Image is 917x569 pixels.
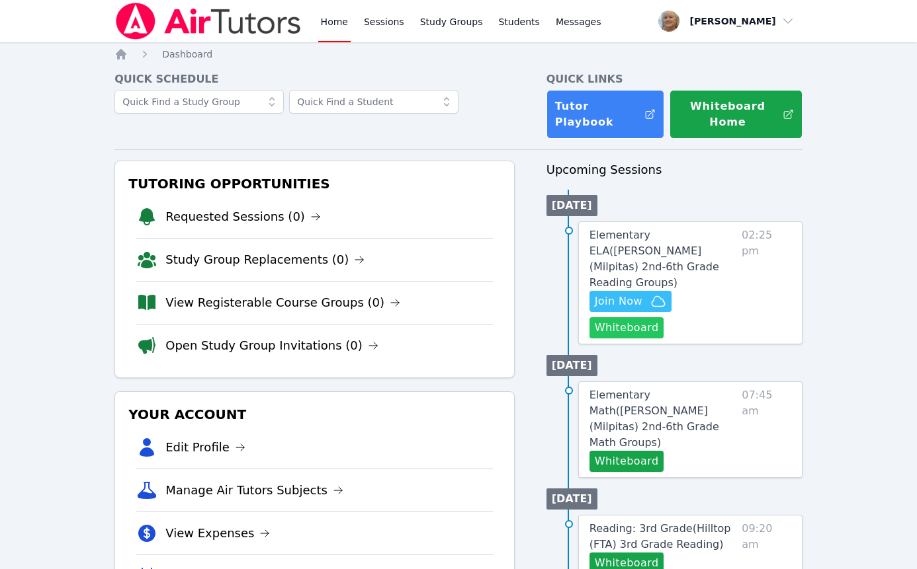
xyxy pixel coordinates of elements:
li: [DATE] [546,488,597,510]
span: Elementary ELA ( [PERSON_NAME] (Milpitas) 2nd-6th Grade Reading Groups ) [589,229,719,289]
a: View Registerable Course Groups (0) [165,293,400,312]
span: Dashboard [162,49,212,59]
a: Tutor Playbook [546,90,664,139]
span: Messages [556,15,601,28]
button: Join Now [589,291,672,312]
nav: Breadcrumb [114,48,803,61]
h3: Your Account [126,402,503,426]
a: Elementary Math([PERSON_NAME] (Milpitas) 2nd-6th Grade Math Groups) [589,387,737,451]
h4: Quick Links [546,71,803,87]
span: 07:45 am [742,387,791,472]
h3: Upcoming Sessions [546,161,803,179]
a: Open Study Group Invitations (0) [165,336,378,355]
span: Elementary Math ( [PERSON_NAME] (Milpitas) 2nd-6th Grade Math Groups ) [589,389,719,449]
a: Dashboard [162,48,212,61]
h4: Quick Schedule [114,71,515,87]
a: View Expenses [165,524,270,543]
a: Manage Air Tutors Subjects [165,481,343,500]
img: Air Tutors [114,3,302,40]
button: Whiteboard [589,451,664,472]
span: Reading: 3rd Grade ( Hilltop (FTA) 3rd Grade Reading ) [589,522,731,550]
button: Whiteboard Home [670,90,803,139]
a: Reading: 3rd Grade(Hilltop (FTA) 3rd Grade Reading) [589,521,737,552]
a: Requested Sessions (0) [165,208,321,226]
li: [DATE] [546,355,597,376]
span: 02:25 pm [742,227,791,338]
li: [DATE] [546,195,597,216]
a: Edit Profile [165,438,245,457]
a: Study Group Replacements (0) [165,250,365,269]
input: Quick Find a Student [289,90,459,114]
a: Elementary ELA([PERSON_NAME] (Milpitas) 2nd-6th Grade Reading Groups) [589,227,736,291]
button: Whiteboard [589,317,664,338]
input: Quick Find a Study Group [114,90,284,114]
h3: Tutoring Opportunities [126,172,503,196]
span: Join Now [595,293,642,309]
